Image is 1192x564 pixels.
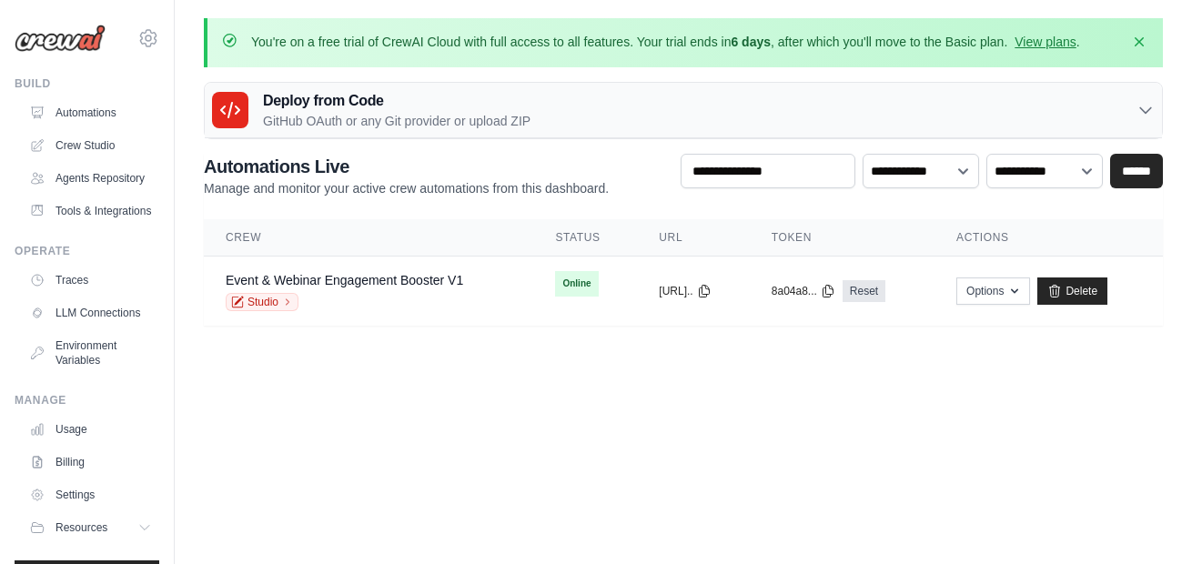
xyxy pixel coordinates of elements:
p: GitHub OAuth or any Git provider or upload ZIP [263,112,530,130]
a: Automations [22,98,159,127]
th: Token [750,219,934,257]
span: Online [555,271,598,297]
th: Status [533,219,637,257]
a: Settings [22,480,159,509]
a: Traces [22,266,159,295]
div: Build [15,76,159,91]
th: URL [637,219,749,257]
div: Operate [15,244,159,258]
th: Crew [204,219,533,257]
h2: Automations Live [204,154,609,179]
a: Billing [22,448,159,477]
button: Options [956,277,1030,305]
a: Tools & Integrations [22,196,159,226]
a: View plans [1015,35,1076,49]
div: Manage [15,393,159,408]
th: Actions [934,219,1163,257]
span: Resources [56,520,107,535]
strong: 6 days [731,35,771,49]
a: LLM Connections [22,298,159,327]
button: Resources [22,513,159,542]
a: Event & Webinar Engagement Booster V1 [226,273,463,287]
button: 8a04a8... [772,284,835,298]
a: Environment Variables [22,331,159,375]
a: Reset [843,280,885,302]
p: You're on a free trial of CrewAI Cloud with full access to all features. Your trial ends in , aft... [251,33,1080,51]
a: Usage [22,415,159,444]
a: Studio [226,293,298,311]
a: Agents Repository [22,164,159,193]
p: Manage and monitor your active crew automations from this dashboard. [204,179,609,197]
a: Delete [1037,277,1107,305]
a: Crew Studio [22,131,159,160]
h3: Deploy from Code [263,90,530,112]
img: Logo [15,25,106,52]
